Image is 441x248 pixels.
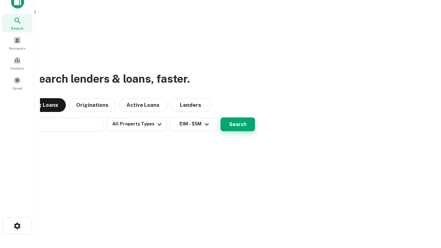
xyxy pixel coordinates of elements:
[11,25,23,31] span: Search
[2,74,32,92] a: Saved
[119,98,167,112] button: Active Loans
[170,98,211,112] button: Lenders
[31,71,190,87] h3: Search lenders & loans, faster.
[2,14,32,32] a: Search
[69,98,116,112] button: Originations
[2,34,32,52] a: Borrowers
[9,45,25,51] span: Borrowers
[220,117,255,131] button: Search
[170,117,218,131] button: $1M - $5M
[107,117,167,131] button: All Property Types
[10,65,24,71] span: Contacts
[2,54,32,72] a: Contacts
[407,193,441,226] iframe: Chat Widget
[12,85,22,91] span: Saved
